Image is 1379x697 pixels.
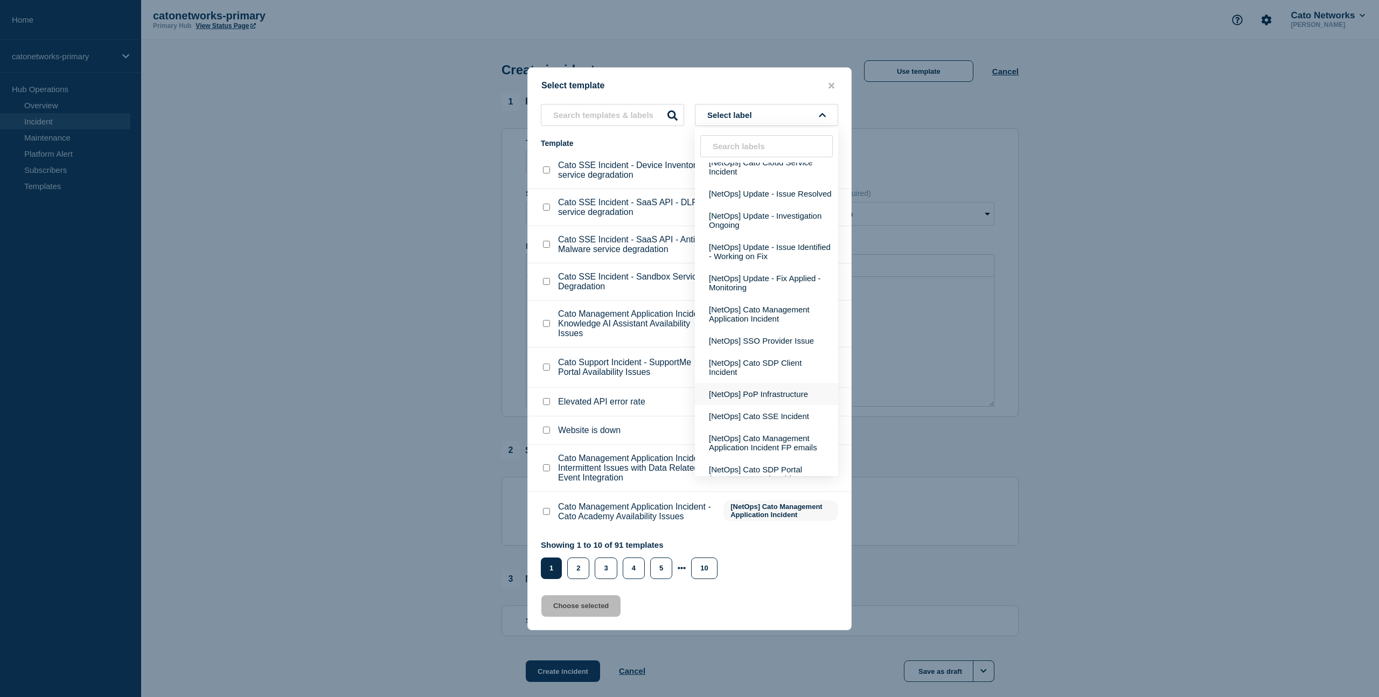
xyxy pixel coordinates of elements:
[695,383,838,405] button: [NetOps] PoP Infrastructure
[567,557,589,579] button: 2
[558,161,713,180] p: Cato SSE Incident - Device Inventory service degradation
[707,110,756,120] span: Select label
[695,183,838,205] button: [NetOps] Update - Issue Resolved
[543,166,550,173] input: Cato SSE Incident - Device Inventory service degradation checkbox
[543,464,550,471] input: Cato Management Application Incident - Intermittent Issues with Data Related to Event Integration...
[623,557,645,579] button: 4
[695,405,838,427] button: [NetOps] Cato SSE Incident
[695,330,838,352] button: [NetOps] SSO Provider Issue
[528,81,851,91] div: Select template
[543,398,550,405] input: Elevated API error rate checkbox
[543,508,550,515] input: Cato Management Application Incident - Cato Academy Availability Issues checkbox
[541,540,723,549] p: Showing 1 to 10 of 91 templates
[543,204,550,211] input: Cato SSE Incident - SaaS API - DLP service degradation checkbox
[543,427,550,434] input: Website is down checkbox
[695,427,838,458] button: [NetOps] Cato Management Application Incident FP emails
[650,557,672,579] button: 5
[695,205,838,236] button: [NetOps] Update - Investigation Ongoing
[595,557,617,579] button: 3
[558,272,713,291] p: Cato SSE Incident - Sandbox Service Degradation
[541,557,562,579] button: 1
[558,358,713,377] p: Cato Support Incident - SupportMe Portal Availability Issues
[543,278,550,285] input: Cato SSE Incident - Sandbox Service Degradation checkbox
[558,502,713,521] p: Cato Management Application Incident - Cato Academy Availability Issues
[700,135,833,157] input: Search labels
[695,458,838,490] button: [NetOps] Cato SDP Portal (Browser Access) Incident
[695,151,838,183] button: [NetOps] Cato Cloud Service Incident
[695,298,838,330] button: [NetOps] Cato Management Application Incident
[541,104,684,126] input: Search templates & labels
[695,267,838,298] button: [NetOps] Update - Fix Applied - Monitoring
[541,595,621,617] button: Choose selected
[695,104,838,126] button: Select label
[543,364,550,371] input: Cato Support Incident - SupportMe Portal Availability Issues checkbox
[558,235,713,254] p: Cato SSE Incident - SaaS API - Anti-Malware service degradation
[695,352,838,383] button: [NetOps] Cato SDP Client Incident
[558,426,621,435] p: Website is down
[541,139,713,148] div: Template
[543,320,550,327] input: Cato Management Application Incident - Knowledge AI Assistant Availability Issues checkbox
[543,241,550,248] input: Cato SSE Incident - SaaS API - Anti-Malware service degradation checkbox
[825,81,838,91] button: close button
[558,397,645,407] p: Elevated API error rate
[691,557,717,579] button: 10
[695,236,838,267] button: [NetOps] Update - Issue Identified - Working on Fix
[558,309,713,338] p: Cato Management Application Incident - Knowledge AI Assistant Availability Issues
[558,198,713,217] p: Cato SSE Incident - SaaS API - DLP service degradation
[723,500,838,521] span: [NetOps] Cato Management Application Incident
[558,454,713,483] p: Cato Management Application Incident - Intermittent Issues with Data Related to Event Integration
